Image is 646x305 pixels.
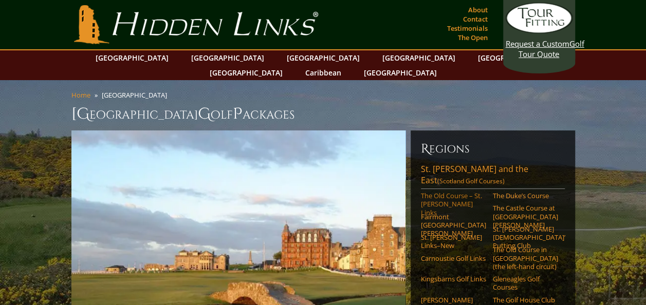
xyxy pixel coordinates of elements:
[493,225,558,250] a: St. [PERSON_NAME] [DEMOGRAPHIC_DATA]’ Putting Club
[198,104,211,124] span: G
[493,245,558,271] a: The Old Course in [GEOGRAPHIC_DATA] (the left-hand circuit)
[493,192,558,200] a: The Duke’s Course
[377,50,460,65] a: [GEOGRAPHIC_DATA]
[205,65,288,80] a: [GEOGRAPHIC_DATA]
[186,50,269,65] a: [GEOGRAPHIC_DATA]
[359,65,442,80] a: [GEOGRAPHIC_DATA]
[90,50,174,65] a: [GEOGRAPHIC_DATA]
[445,21,490,35] a: Testimonials
[421,275,486,283] a: Kingsbarns Golf Links
[493,204,558,229] a: The Castle Course at [GEOGRAPHIC_DATA][PERSON_NAME]
[71,104,575,124] h1: [GEOGRAPHIC_DATA] olf ackages
[466,3,490,17] a: About
[421,254,486,262] a: Carnoustie Golf Links
[233,104,243,124] span: P
[506,39,569,49] span: Request a Custom
[71,90,90,100] a: Home
[300,65,346,80] a: Caribbean
[421,233,486,250] a: St. [PERSON_NAME] Links–New
[421,192,486,217] a: The Old Course – St. [PERSON_NAME] Links
[421,213,486,238] a: Fairmont [GEOGRAPHIC_DATA][PERSON_NAME]
[493,275,558,292] a: Gleneagles Golf Courses
[437,177,505,185] span: (Scotland Golf Courses)
[473,50,556,65] a: [GEOGRAPHIC_DATA]
[102,90,171,100] li: [GEOGRAPHIC_DATA]
[421,163,565,189] a: St. [PERSON_NAME] and the East(Scotland Golf Courses)
[282,50,365,65] a: [GEOGRAPHIC_DATA]
[460,12,490,26] a: Contact
[493,296,558,304] a: The Golf House Club
[506,3,573,59] a: Request a CustomGolf Tour Quote
[421,141,565,157] h6: Regions
[455,30,490,45] a: The Open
